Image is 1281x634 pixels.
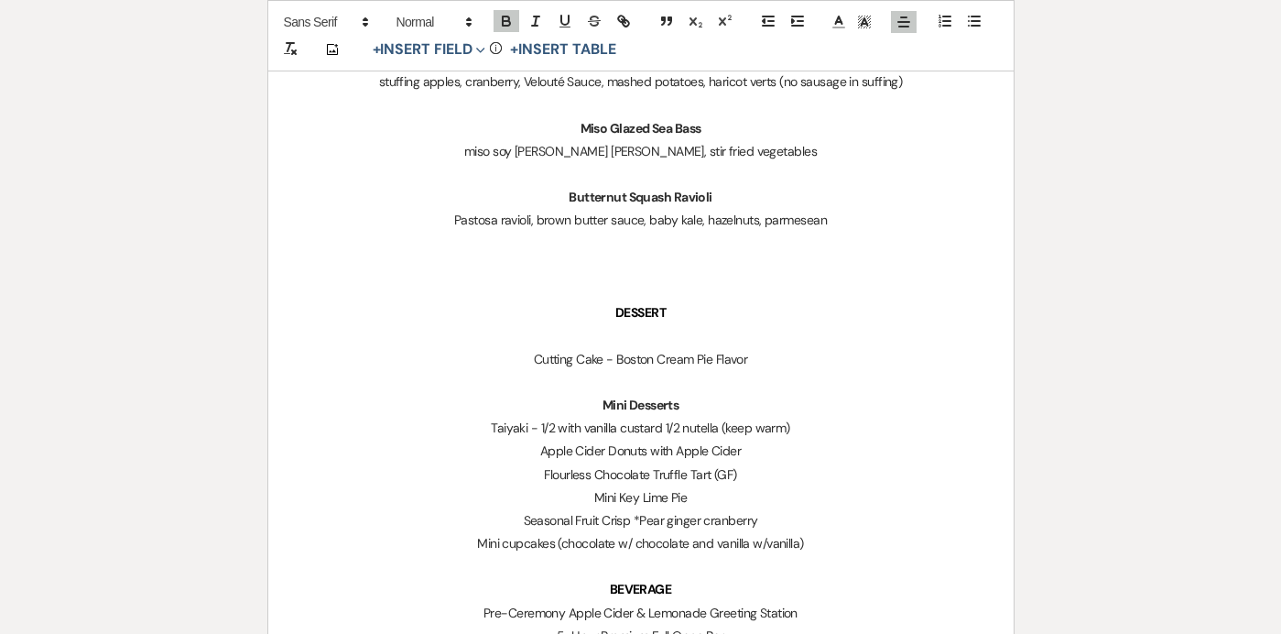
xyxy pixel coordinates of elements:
p: Cutting Cake - Boston Cream Pie Flavor [312,348,970,371]
p: Pastosa ravioli, brown butter sauce, baby kale, hazelnuts, parmesean [312,209,970,232]
span: Text Background Color [852,11,877,33]
span: + [510,42,518,57]
p: Mini cupcakes (chocolate w/ chocolate and vanilla w/vanilla) [312,532,970,555]
p: Apple Cider Donuts with Apple Cider [312,440,970,463]
button: +Insert Table [504,38,622,60]
p: Taiyaki - 1/2 with vanilla custard 1/2 nutella (keep warm) [312,417,970,440]
p: Seasonal Fruit Crisp *Pear ginger cranberry [312,509,970,532]
p: Flourless Chocolate Truffle Tart (GF) [312,464,970,486]
p: Mini Key Lime Pie [312,486,970,509]
span: Header Formats [388,11,478,33]
strong: BEVERAGE [610,581,672,597]
p: stuffing apples, cranberry, Velouté Sauce, mashed potatoes, haricot verts (no sausage in suffing) [312,71,970,93]
span: Alignment [891,11,917,33]
button: Insert Field [366,38,493,60]
strong: Butternut Squash Ravioli [569,189,712,205]
strong: DESSERT [615,304,666,321]
p: Pre-Ceremony Apple Cider & Lemonade Greeting Station [312,602,970,625]
strong: Miso Glazed Sea Bass [581,120,701,137]
span: Text Color [826,11,852,33]
strong: Mini Desserts [603,397,679,413]
p: miso soy [PERSON_NAME] [PERSON_NAME], stir fried vegetables [312,140,970,163]
span: + [373,42,381,57]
